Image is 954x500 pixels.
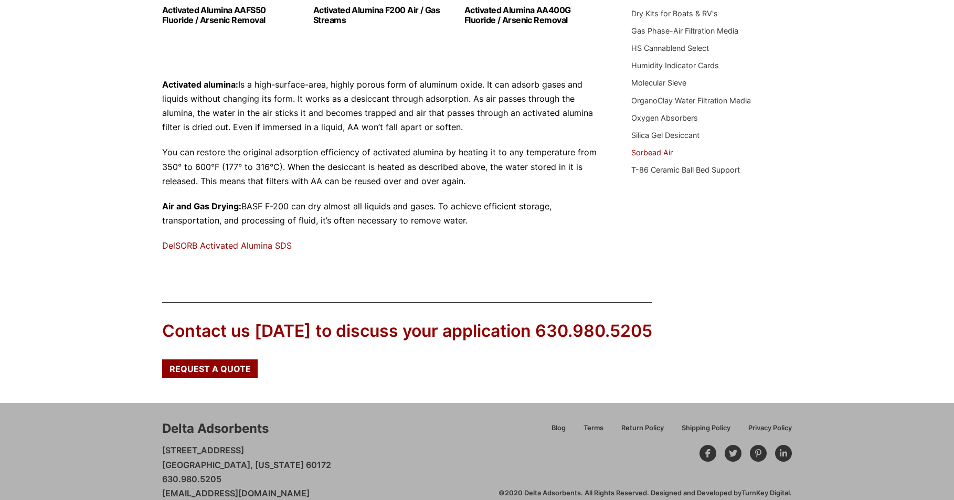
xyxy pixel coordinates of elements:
a: Gas Phase-Air Filtration Media [631,26,738,35]
span: Request a Quote [169,365,251,373]
a: Terms [575,422,612,441]
div: Delta Adsorbents [162,420,269,438]
h2: Activated Alumina AA400G Fluoride / Arsenic Removal [464,5,599,25]
a: T-86 Ceramic Ball Bed Support [631,165,740,174]
a: Privacy Policy [739,422,792,441]
a: Blog [543,422,575,441]
strong: Activated alumina: [162,79,238,90]
span: Return Policy [621,425,664,432]
a: OrganoClay Water Filtration Media [631,96,751,105]
span: Blog [552,425,566,432]
a: Silica Gel Desiccant [631,131,699,140]
span: Terms [584,425,603,432]
span: Privacy Policy [748,425,792,432]
a: [EMAIL_ADDRESS][DOMAIN_NAME] [162,488,310,498]
a: Request a Quote [162,359,258,377]
a: Return Policy [612,422,673,441]
a: Dry Kits for Boats & RV's [631,9,718,18]
a: TurnKey Digital [741,489,790,497]
a: Sorbead Air [631,148,673,157]
a: Oxygen Absorbers [631,113,698,122]
div: Contact us [DATE] to discuss your application 630.980.5205 [162,320,652,343]
span: Shipping Policy [682,425,730,432]
p: You can restore the original adsorption efficiency of activated alumina by heating it to any temp... [162,145,600,188]
a: DelSORB Activated Alumina SDS [162,240,292,251]
a: HS Cannablend Select [631,44,709,52]
strong: Air and Gas Drying: [162,201,241,211]
p: Is a high-surface-area, highly porous form of aluminum oxide. It can adsorb gases and liquids wit... [162,78,600,135]
a: Shipping Policy [673,422,739,441]
a: Molecular Sieve [631,78,686,87]
p: BASF F-200 can dry almost all liquids and gases. To achieve efficient storage, transportation, an... [162,199,600,228]
h2: Activated Alumina AAFS50 Fluoride / Arsenic Removal [162,5,296,25]
div: ©2020 Delta Adsorbents. All Rights Reserved. Designed and Developed by . [499,488,792,498]
a: Humidity Indicator Cards [631,61,719,70]
h2: Activated Alumina F200 Air / Gas Streams [313,5,448,25]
